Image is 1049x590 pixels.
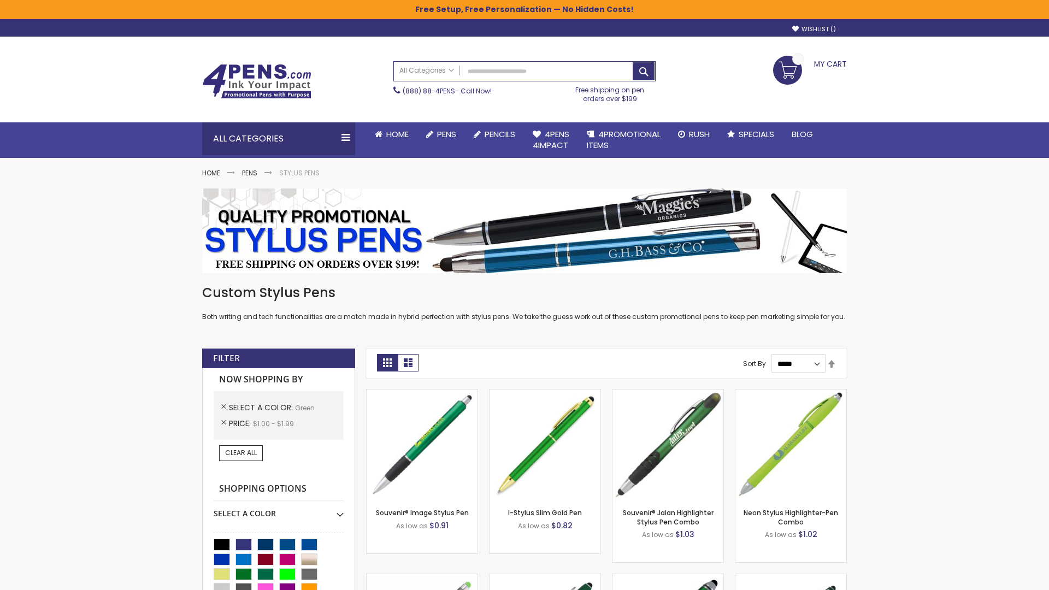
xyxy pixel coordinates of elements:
[743,359,766,368] label: Sort By
[739,128,774,140] span: Specials
[202,284,847,322] div: Both writing and tech functionalities are a match made in hybrid perfection with stylus pens. We ...
[229,418,253,429] span: Price
[524,122,578,158] a: 4Pens4impact
[399,66,454,75] span: All Categories
[295,403,315,412] span: Green
[792,25,836,33] a: Wishlist
[792,128,813,140] span: Blog
[202,168,220,178] a: Home
[214,368,344,391] strong: Now Shopping by
[417,122,465,146] a: Pens
[367,574,478,583] a: Islander Softy Gel with Stylus - ColorJet Imprint-Green
[367,389,478,398] a: Souvenir® Image Stylus Pen-Green
[213,352,240,364] strong: Filter
[202,188,847,273] img: Stylus Pens
[366,122,417,146] a: Home
[214,500,344,519] div: Select A Color
[437,128,456,140] span: Pens
[623,508,714,526] a: Souvenir® Jalan Highlighter Stylus Pen Combo
[612,390,723,500] img: Souvenir® Jalan Highlighter Stylus Pen Combo-Green
[735,574,846,583] a: Colter Stylus Twist Metal Pen-Green
[202,284,847,302] h1: Custom Stylus Pens
[229,402,295,413] span: Select A Color
[718,122,783,146] a: Specials
[219,445,263,461] a: Clear All
[490,390,600,500] img: I-Stylus Slim Gold-Green
[386,128,409,140] span: Home
[612,574,723,583] a: Kyra Pen with Stylus and Flashlight-Green
[377,354,398,371] strong: Grid
[465,122,524,146] a: Pencils
[675,529,694,540] span: $1.03
[508,508,582,517] a: I-Stylus Slim Gold Pen
[396,521,428,530] span: As low as
[429,520,449,531] span: $0.91
[669,122,718,146] a: Rush
[485,128,515,140] span: Pencils
[642,530,674,539] span: As low as
[376,508,469,517] a: Souvenir® Image Stylus Pen
[578,122,669,158] a: 4PROMOTIONALITEMS
[202,122,355,155] div: All Categories
[518,521,550,530] span: As low as
[612,389,723,398] a: Souvenir® Jalan Highlighter Stylus Pen Combo-Green
[253,419,294,428] span: $1.00 - $1.99
[564,81,656,103] div: Free shipping on pen orders over $199
[689,128,710,140] span: Rush
[783,122,822,146] a: Blog
[279,168,320,178] strong: Stylus Pens
[403,86,492,96] span: - Call Now!
[735,389,846,398] a: Neon Stylus Highlighter-Pen Combo-Green
[202,64,311,99] img: 4Pens Custom Pens and Promotional Products
[490,389,600,398] a: I-Stylus Slim Gold-Green
[490,574,600,583] a: Custom Soft Touch® Metal Pens with Stylus-Green
[242,168,257,178] a: Pens
[533,128,569,151] span: 4Pens 4impact
[214,477,344,501] strong: Shopping Options
[798,529,817,540] span: $1.02
[587,128,661,151] span: 4PROMOTIONAL ITEMS
[551,520,573,531] span: $0.82
[367,390,478,500] img: Souvenir® Image Stylus Pen-Green
[403,86,455,96] a: (888) 88-4PENS
[765,530,797,539] span: As low as
[225,448,257,457] span: Clear All
[744,508,838,526] a: Neon Stylus Highlighter-Pen Combo
[735,390,846,500] img: Neon Stylus Highlighter-Pen Combo-Green
[394,62,459,80] a: All Categories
